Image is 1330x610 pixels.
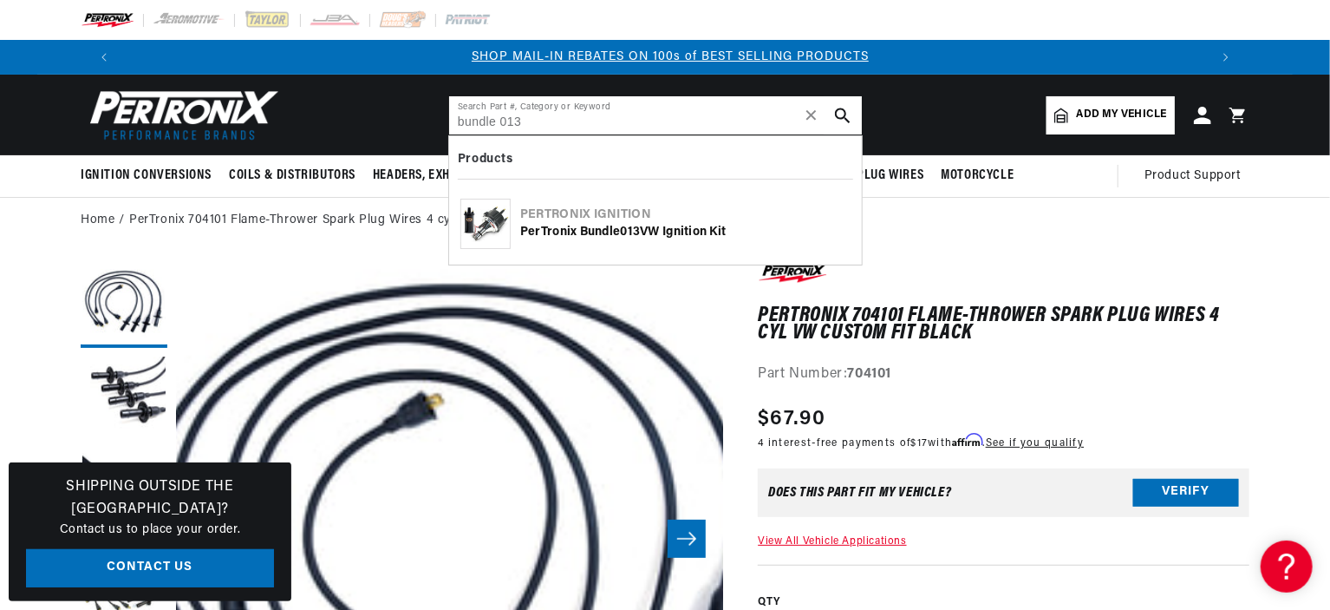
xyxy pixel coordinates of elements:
button: search button [824,96,862,134]
summary: Spark Plug Wires [810,155,933,196]
summary: Headers, Exhausts & Components [364,155,584,196]
span: Add my vehicle [1077,107,1167,123]
div: Does This part fit My vehicle? [768,486,951,500]
span: Headers, Exhausts & Components [373,167,576,185]
div: 2 of 3 [127,48,1214,67]
button: Load image 2 in gallery view [81,357,167,443]
button: Load image 1 in gallery view [81,261,167,348]
h3: Shipping Outside the [GEOGRAPHIC_DATA]? [26,476,274,521]
a: SHOP MAIL-IN REBATES ON 100s of BEST SELLING PRODUCTS [472,50,869,63]
img: PerTronix Bundle013 VW Ignition Kit [461,206,510,243]
a: Add my vehicle [1046,96,1175,134]
nav: breadcrumbs [81,211,1249,230]
a: Home [81,211,114,230]
a: See if you qualify - Learn more about Affirm Financing (opens in modal) [986,438,1084,449]
p: 4 interest-free payments of with . [758,435,1084,451]
span: Ignition Conversions [81,167,212,185]
strong: 704101 [848,367,892,381]
label: QTY [758,595,1249,610]
input: Search Part #, Category or Keyword [449,96,862,134]
span: Spark Plug Wires [818,167,924,185]
div: Announcement [127,48,1214,67]
button: Translation missing: en.sections.announcements.next_announcement [1209,40,1243,75]
div: Part Number: [758,364,1249,386]
div: PerTronix Bundle VW Ignition Kit [520,224,851,241]
span: Coils & Distributors [229,167,355,185]
a: View All Vehicle Applications [758,536,906,547]
a: PerTronix 704101 Flame-Thrower Spark Plug Wires 4 cyl VW Custom Fit Black [129,211,582,230]
span: Affirm [953,434,983,447]
div: Pertronix Ignition [520,207,851,224]
h1: PerTronix 704101 Flame-Thrower Spark Plug Wires 4 cyl VW Custom Fit Black [758,307,1249,343]
summary: Ignition Conversions [81,155,220,196]
span: Motorcycle [941,167,1014,185]
button: Translation missing: en.sections.announcements.previous_announcement [87,40,121,75]
b: Products [458,153,512,166]
button: Verify [1133,479,1239,507]
a: Contact Us [26,549,274,588]
b: 013 [620,226,640,239]
p: Contact us to place your order. [26,521,274,540]
span: Product Support [1144,167,1241,186]
button: Load image 3 in gallery view [81,452,167,539]
summary: Coils & Distributors [220,155,364,196]
button: Slide right [668,520,706,558]
slideshow-component: Translation missing: en.sections.announcements.announcement_bar [37,40,1293,75]
img: Pertronix [81,85,280,145]
span: $17 [911,438,929,449]
summary: Product Support [1144,155,1249,197]
span: $67.90 [758,403,825,435]
summary: Motorcycle [932,155,1022,196]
